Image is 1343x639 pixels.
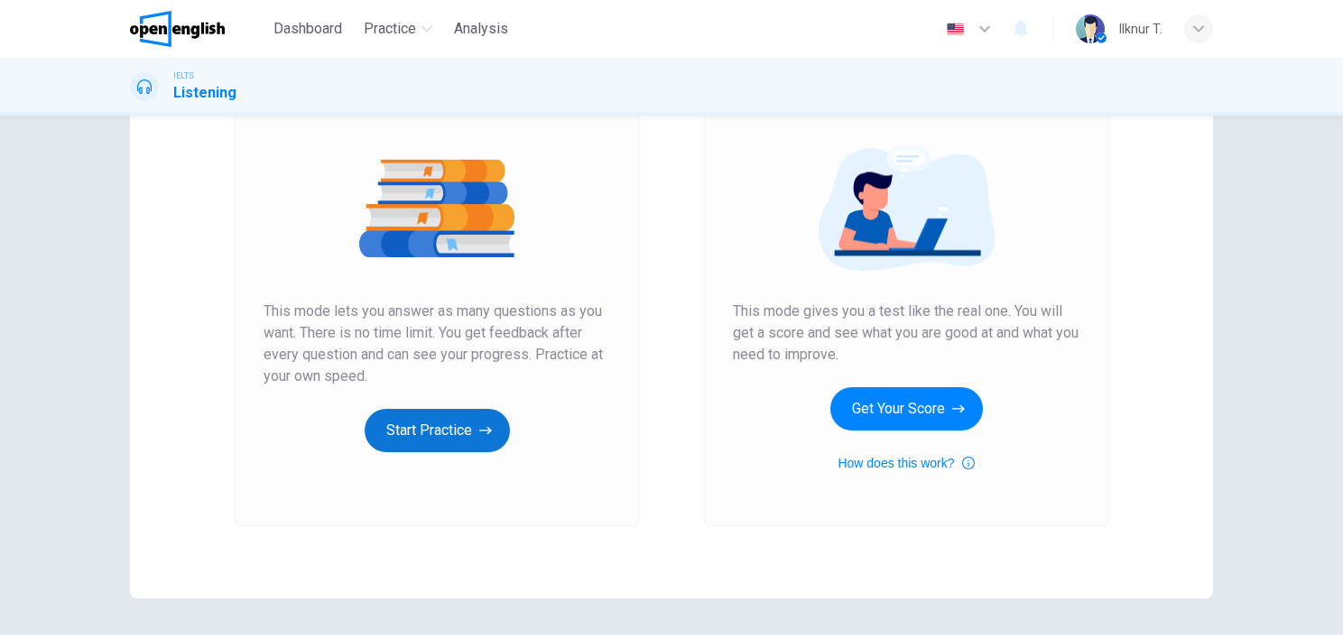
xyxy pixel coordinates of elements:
[266,13,349,45] button: Dashboard
[830,387,983,431] button: Get Your Score
[273,18,342,40] span: Dashboard
[130,11,225,47] img: OpenEnglish logo
[264,301,610,387] span: This mode lets you answer as many questions as you want. There is no time limit. You get feedback...
[173,69,194,82] span: IELTS
[130,11,266,47] a: OpenEnglish logo
[454,18,508,40] span: Analysis
[173,82,236,104] h1: Listening
[1076,14,1105,43] img: Profile picture
[838,452,974,474] button: How does this work?
[1119,18,1162,40] div: Ilknur T.
[944,23,967,36] img: en
[357,13,440,45] button: Practice
[365,409,510,452] button: Start Practice
[364,18,416,40] span: Practice
[447,13,515,45] button: Analysis
[733,301,1079,366] span: This mode gives you a test like the real one. You will get a score and see what you are good at a...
